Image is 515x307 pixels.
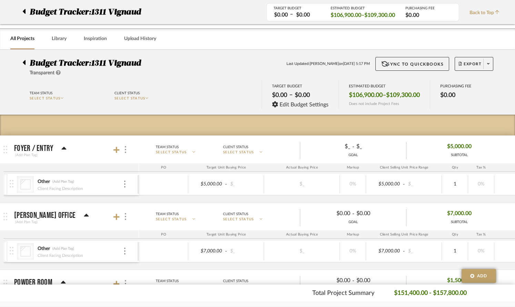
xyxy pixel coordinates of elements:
div: (Add Plan Tag) [14,219,39,225]
div: $_ [283,179,321,189]
span: – [290,10,293,19]
span: $106,900.00 [349,92,383,99]
p: 1311 Vignaud [91,6,144,18]
span: - [352,143,354,151]
div: $0.00 [294,11,312,19]
span: $1,500.00 [447,275,472,286]
img: 3dots-v.svg [125,213,126,220]
div: Team Status [156,144,179,150]
img: vertical-grip.svg [10,180,13,188]
img: grip.svg [3,213,7,220]
div: Other [37,179,50,185]
span: SELECT STATUS [156,150,187,155]
div: Markup [340,230,366,239]
img: 3dots-v.svg [124,181,125,188]
div: 0% [342,246,364,256]
div: $_ [406,246,440,256]
div: TARGET BUDGET [274,6,320,10]
div: Client Selling Unit Price Range [366,163,442,172]
span: on [339,61,343,67]
span: - [224,181,228,188]
span: 1311 Vignaud [91,59,141,67]
span: Budget Tracker: [30,6,91,18]
div: SUBTOTAL [447,153,472,158]
div: $0.00 [306,275,352,286]
div: $7,000.00 [368,246,402,256]
p: Total Project Summary [312,289,374,298]
div: Team Status [156,211,179,217]
div: 0% [470,179,492,189]
img: 3dots-v.svg [125,146,126,153]
div: $0.00 [306,208,352,219]
div: Qty [442,163,468,172]
span: $7,000.00 [447,208,472,219]
a: All Projects [10,34,34,44]
div: $_ [406,179,440,189]
span: - [224,248,228,255]
span: - [402,181,406,188]
span: $5,000.00 [447,141,472,152]
span: SELECT STATUS [156,217,187,222]
img: 3dots-v.svg [125,280,126,287]
div: (Add Plan Tag) [52,179,74,184]
button: Add [462,269,496,283]
div: PURCHASING FEE [440,84,471,88]
div: PURCHASING FEE [405,6,452,10]
div: $5,000.00 [190,179,224,189]
p: Powder Room [14,278,52,287]
span: $0.00 [405,11,419,19]
div: Target Unit Buying Price [188,163,264,172]
span: $0.00 [440,92,455,99]
span: Back to Top [469,9,503,17]
span: [PERSON_NAME] [310,61,339,67]
div: $_ [228,246,262,256]
div: Actual Buying Price [264,230,340,239]
span: $109,300.00 [364,11,395,19]
div: $_ [354,141,401,152]
div: Client Status [114,90,140,96]
span: [DATE] 5:17 PM [343,61,370,67]
a: Upload History [124,34,156,44]
div: PO [139,230,188,239]
div: ESTIMATED BUDGET [331,6,395,10]
div: GOAL [300,153,406,158]
div: ESTIMATED BUDGET [349,84,420,88]
div: Team Status [30,90,52,96]
span: SELECT STATUS [156,284,187,289]
div: Actual Buying Price [264,163,340,172]
span: Export [459,61,482,72]
div: Team Status [156,278,179,284]
span: – [289,91,293,101]
div: [PERSON_NAME] Office(Add Plan Tag)Team StatusSELECT STATUSClient StatusSELECT STATUS$0.00-$0.00GO... [3,230,515,269]
img: vertical-grip.svg [10,247,13,255]
a: Library [52,34,67,44]
div: $0.00 [272,11,290,19]
span: Last Updated: [286,61,310,67]
span: SELECT STATUS [223,284,254,289]
div: Client Status [223,278,248,284]
div: Foyer / Entry(Add Plan Tag)Team StatusSELECT STATUSClient StatusSELECT STATUS$_-$_GOAL$5,000.00SU... [3,163,515,202]
div: Tax % [468,230,494,239]
span: - [352,277,354,285]
span: – [361,11,364,19]
div: $_ [228,179,262,189]
span: SELECT STATUS [223,150,254,155]
span: Budget Tracker: [30,59,91,67]
span: - [402,248,406,255]
div: 0% [342,179,364,189]
div: Client Selling Unit Price Range [366,230,442,239]
div: $0.00 [354,275,401,286]
div: $0.00 [354,208,401,219]
div: $0.00 [270,89,289,101]
span: – [383,92,386,99]
div: 0% [470,246,492,256]
p: [PERSON_NAME] Office [14,211,75,220]
span: SELECT STATUS [30,97,61,100]
div: $7,000.00 [190,246,224,256]
div: Client Status [223,211,248,217]
div: $_ [306,141,352,152]
button: Export [455,57,493,71]
span: $109,300.00 [386,92,420,99]
div: $_ [283,246,321,256]
p: $151,400.00 - $157,800.00 [394,289,467,298]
